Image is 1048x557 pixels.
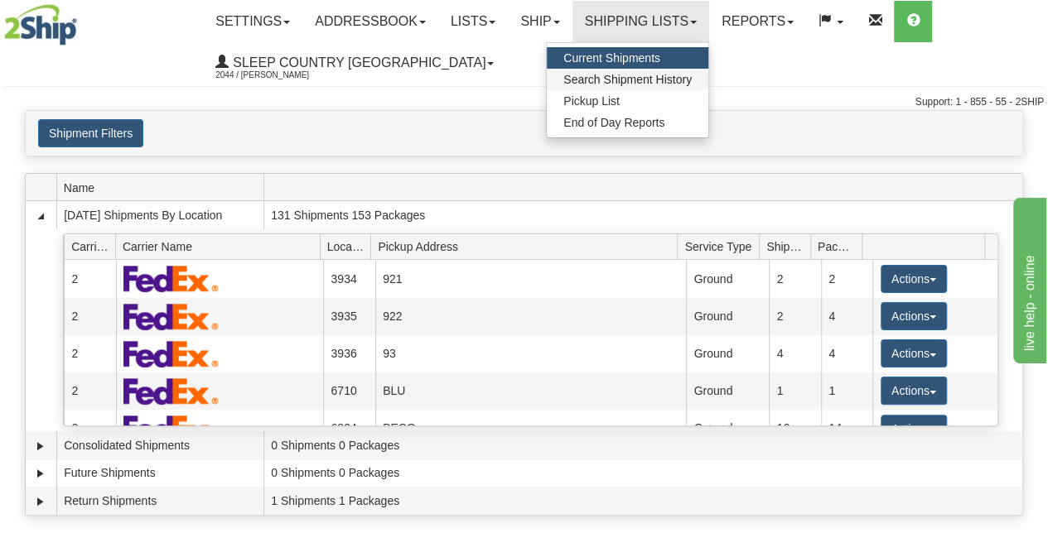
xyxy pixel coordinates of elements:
td: 4 [821,335,873,372]
td: 93 [375,335,686,372]
td: 922 [375,298,686,335]
td: 3935 [323,298,375,335]
a: Sleep Country [GEOGRAPHIC_DATA] 2044 / [PERSON_NAME] [203,42,506,84]
td: 2 [769,260,821,297]
button: Actions [881,377,947,405]
a: Collapse [32,208,49,224]
button: Actions [881,415,947,443]
iframe: chat widget [1010,194,1046,363]
button: Actions [881,302,947,330]
td: Ground [686,260,769,297]
span: Location Id [327,233,371,259]
td: 131 Shipments 153 Packages [263,201,1022,229]
td: Ground [686,298,769,335]
button: Shipment Filters [38,119,143,147]
span: Carrier Id [71,233,115,259]
a: Reports [709,1,806,42]
span: Current Shipments [563,51,660,65]
a: Lists [438,1,508,42]
span: Pickup Address [378,233,678,259]
a: Ship [508,1,572,42]
td: Ground [686,372,769,410]
td: 3934 [323,260,375,297]
span: Pickup List [563,94,620,108]
a: Current Shipments [547,47,708,69]
span: Shipments [766,233,810,259]
td: 0 Shipments 0 Packages [263,459,1022,487]
button: Actions [881,265,947,293]
button: Actions [881,339,947,367]
a: Search Shipment History [547,69,708,90]
td: 2 [64,372,116,410]
img: logo2044.jpg [4,4,77,46]
td: 0 Shipments 0 Packages [263,431,1022,459]
span: Sleep Country [GEOGRAPHIC_DATA] [229,55,485,70]
td: 1 Shipments 1 Packages [263,487,1022,515]
td: [DATE] Shipments By Location [56,201,263,229]
a: Expand [32,438,49,454]
td: 1 [821,372,873,410]
img: FedEx Express® [123,340,219,367]
td: 14 [821,410,873,447]
a: Settings [203,1,302,42]
img: FedEx Express® [123,265,219,292]
td: 4 [821,298,873,335]
span: Packages [818,233,862,259]
div: live help - online [12,10,153,30]
td: BECO [375,410,686,447]
td: 1 [769,372,821,410]
td: 6824 [323,410,375,447]
td: 2 [821,260,873,297]
span: End of Day Reports [563,116,664,129]
td: 2 [769,298,821,335]
td: Future Shipments [56,459,263,487]
div: Support: 1 - 855 - 55 - 2SHIP [4,95,1044,109]
img: FedEx Express® [123,377,219,405]
td: Ground [686,410,769,447]
span: Service Type [684,233,759,259]
td: 6710 [323,372,375,410]
a: End of Day Reports [547,112,708,133]
td: Ground [686,335,769,372]
td: 2 [64,260,116,297]
td: 4 [769,335,821,372]
a: Shipping lists [572,1,709,42]
td: 2 [64,298,116,335]
td: 2 [64,335,116,372]
a: Pickup List [547,90,708,112]
td: BLU [375,372,686,410]
a: Addressbook [302,1,438,42]
td: 3936 [323,335,375,372]
td: 12 [769,410,821,447]
img: FedEx Express® [123,303,219,330]
span: Search Shipment History [563,73,692,86]
td: Consolidated Shipments [56,431,263,459]
td: Return Shipments [56,487,263,515]
td: 921 [375,260,686,297]
td: 2 [64,410,116,447]
a: Expand [32,465,49,482]
img: FedEx Express® [123,415,219,442]
a: Expand [32,493,49,510]
span: 2044 / [PERSON_NAME] [215,67,340,84]
span: Name [64,175,263,200]
span: Carrier Name [123,233,320,259]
